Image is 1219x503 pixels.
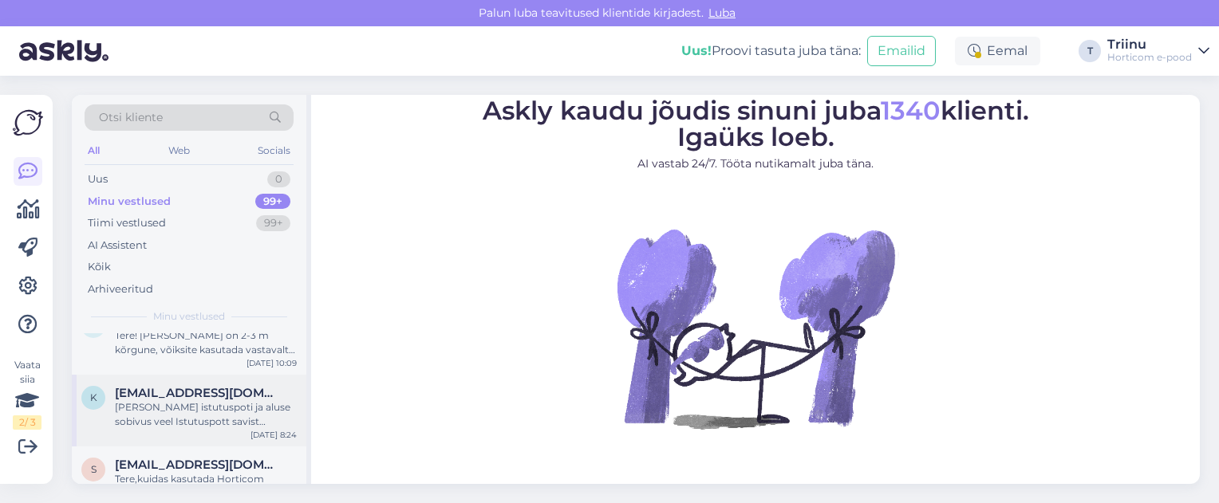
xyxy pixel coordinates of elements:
[115,328,297,357] div: Tere! [PERSON_NAME] on 2-3 m kõrgune, võiksite kasutada vastavalt umbes 80-120 g väetist. Juhises...
[115,386,281,400] span: katri.lindau@gmail.com
[88,281,153,297] div: Arhiveeritud
[867,36,936,66] button: Emailid
[681,41,861,61] div: Proovi tasuta juba täna:
[1107,51,1192,64] div: Horticom e-pood
[91,463,97,475] span: s
[99,109,163,126] span: Otsi kliente
[13,108,43,138] img: Askly Logo
[88,238,147,253] div: AI Assistent
[13,415,41,430] div: 2 / 3
[256,215,290,231] div: 99+
[88,259,111,275] div: Kõik
[1107,38,1209,64] a: TriinuHorticom e-pood
[247,357,297,369] div: [DATE] 10:09
[115,458,281,472] span: safrankrookus@gmail.com
[88,215,166,231] div: Tiimi vestlused
[612,184,899,471] img: No Chat active
[90,391,97,403] span: k
[267,171,290,187] div: 0
[115,472,297,501] div: Tere,kuidas kasutada Horticom "roomajate peletusgraanulid" kas viskan lahtiselt sauna alla,kus el...
[483,94,1029,151] span: Askly kaudu jõudis sinuni juba klienti. Igaüks loeb.
[881,94,941,125] span: 1340
[153,309,225,324] span: Minu vestlused
[1079,40,1101,62] div: T
[1107,38,1192,51] div: Triinu
[165,140,193,161] div: Web
[254,140,294,161] div: Socials
[704,6,740,20] span: Luba
[13,358,41,430] div: Vaata siia
[115,400,297,429] div: [PERSON_NAME] istutuspoti ja aluse sobivus veel Istutuspott savist Levante d 21 x 18cm hallikaspr...
[85,140,103,161] div: All
[955,37,1040,65] div: Eemal
[88,171,108,187] div: Uus
[483,155,1029,171] p: AI vastab 24/7. Tööta nutikamalt juba täna.
[251,429,297,441] div: [DATE] 8:24
[255,194,290,210] div: 99+
[88,194,171,210] div: Minu vestlused
[681,43,712,58] b: Uus!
